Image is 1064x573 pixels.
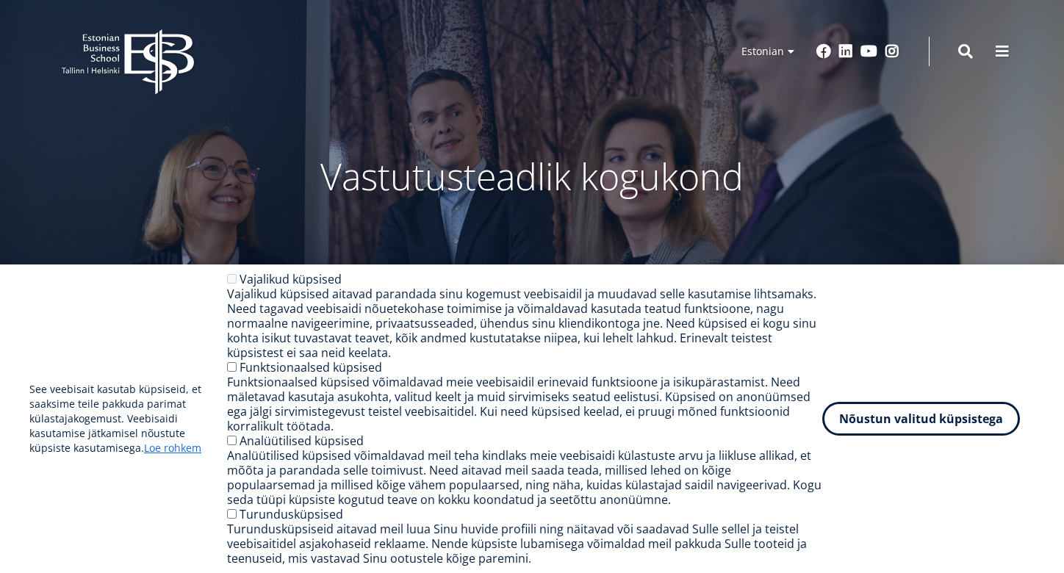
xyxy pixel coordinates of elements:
[838,44,853,59] a: Linkedin
[227,522,822,566] div: Turundusküpsiseid aitavad meil luua Sinu huvide profiili ning näitavad või saadavad Sulle sellel ...
[860,44,877,59] a: Youtube
[227,448,822,507] div: Analüütilised küpsised võimaldavad meil teha kindlaks meie veebisaidi külastuste arvu ja liikluse...
[144,441,201,455] a: Loe rohkem
[240,271,342,287] label: Vajalikud küpsised
[227,286,822,360] div: Vajalikud küpsised aitavad parandada sinu kogemust veebisaidil ja muudavad selle kasutamise lihts...
[816,44,831,59] a: Facebook
[240,359,382,375] label: Funktsionaalsed küpsised
[227,375,822,433] div: Funktsionaalsed küpsised võimaldavad meie veebisaidil erinevaid funktsioone ja isikupärastamist. ...
[143,154,921,198] p: Vastutusteadlik kogukond
[822,402,1020,436] button: Nõustun valitud küpsistega
[240,433,364,449] label: Analüütilised küpsised
[29,382,227,455] p: See veebisait kasutab küpsiseid, et saaksime teile pakkuda parimat külastajakogemust. Veebisaidi ...
[885,44,899,59] a: Instagram
[240,506,343,522] label: Turundusküpsised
